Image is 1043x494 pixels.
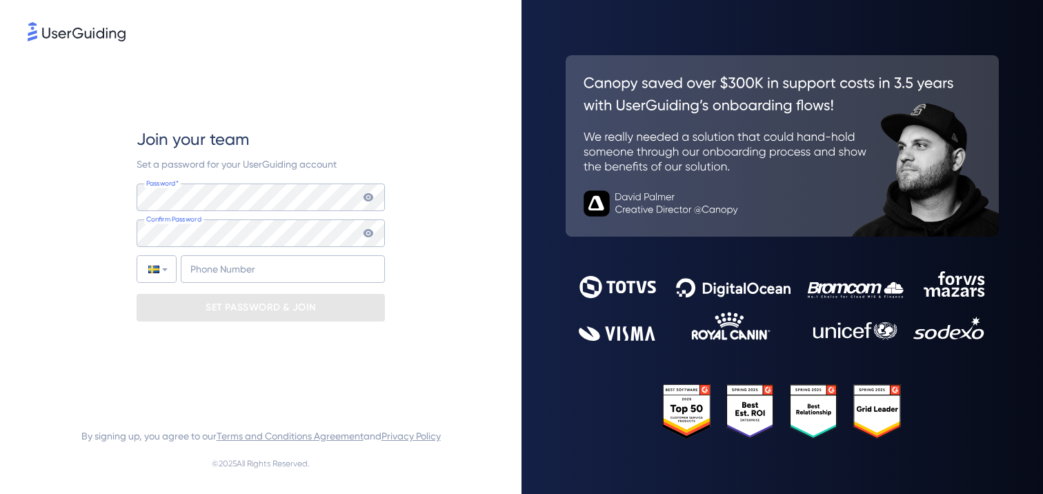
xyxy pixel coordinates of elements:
[28,22,126,41] img: 8faab4ba6bc7696a72372aa768b0286c.svg
[206,297,316,319] p: SET PASSWORD & JOIN
[137,256,176,282] div: Sweden: + 46
[663,384,901,439] img: 25303e33045975176eb484905ab012ff.svg
[81,428,441,444] span: By signing up, you agree to our and
[137,159,337,170] span: Set a password for your UserGuiding account
[137,128,249,150] span: Join your team
[181,255,385,283] input: Phone Number
[566,55,999,237] img: 26c0aa7c25a843aed4baddd2b5e0fa68.svg
[217,431,364,442] a: Terms and Conditions Agreement
[381,431,441,442] a: Privacy Policy
[579,271,986,341] img: 9302ce2ac39453076f5bc0f2f2ca889b.svg
[212,455,310,472] span: © 2025 All Rights Reserved.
